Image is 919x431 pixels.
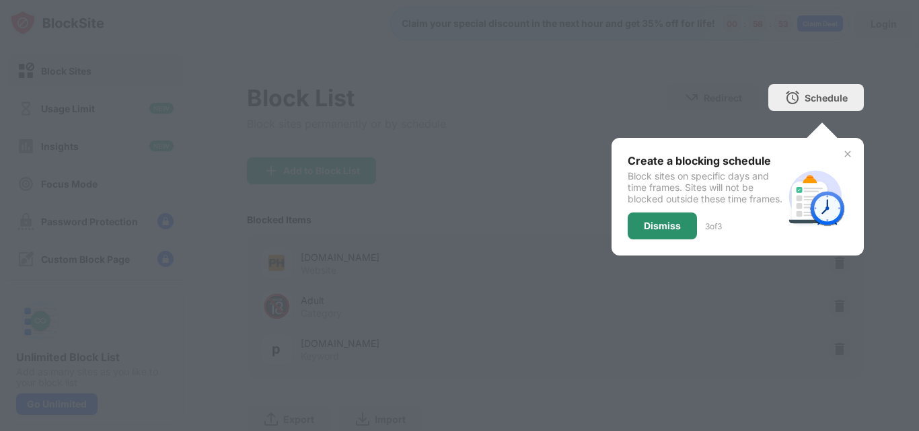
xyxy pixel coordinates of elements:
div: Create a blocking schedule [628,154,783,167]
div: Block sites on specific days and time frames. Sites will not be blocked outside these time frames. [628,170,783,204]
img: x-button.svg [842,149,853,159]
img: schedule.svg [783,165,848,229]
div: Schedule [805,92,848,104]
div: 3 of 3 [705,221,722,231]
div: Dismiss [644,221,681,231]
